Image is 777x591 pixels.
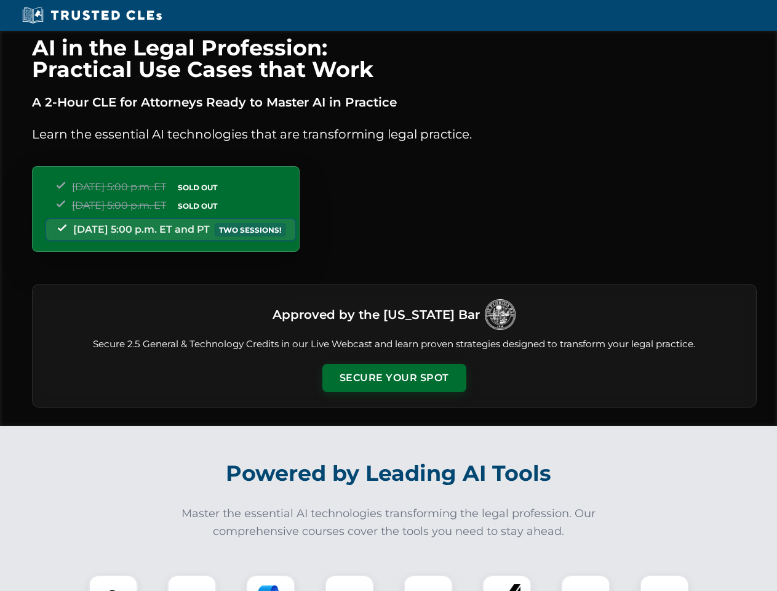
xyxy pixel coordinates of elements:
img: Logo [485,299,516,330]
span: [DATE] 5:00 p.m. ET [72,199,166,211]
span: [DATE] 5:00 p.m. ET [72,181,166,193]
p: Master the essential AI technologies transforming the legal profession. Our comprehensive courses... [173,505,604,541]
button: Secure Your Spot [322,364,466,392]
span: SOLD OUT [173,199,221,212]
p: Secure 2.5 General & Technology Credits in our Live Webcast and learn proven strategies designed ... [47,337,741,352]
img: Trusted CLEs [18,6,165,25]
p: A 2-Hour CLE for Attorneys Ready to Master AI in Practice [32,92,757,112]
h1: AI in the Legal Profession: Practical Use Cases that Work [32,37,757,80]
h2: Powered by Leading AI Tools [48,452,730,495]
p: Learn the essential AI technologies that are transforming legal practice. [32,124,757,144]
span: SOLD OUT [173,181,221,194]
h3: Approved by the [US_STATE] Bar [273,304,480,326]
